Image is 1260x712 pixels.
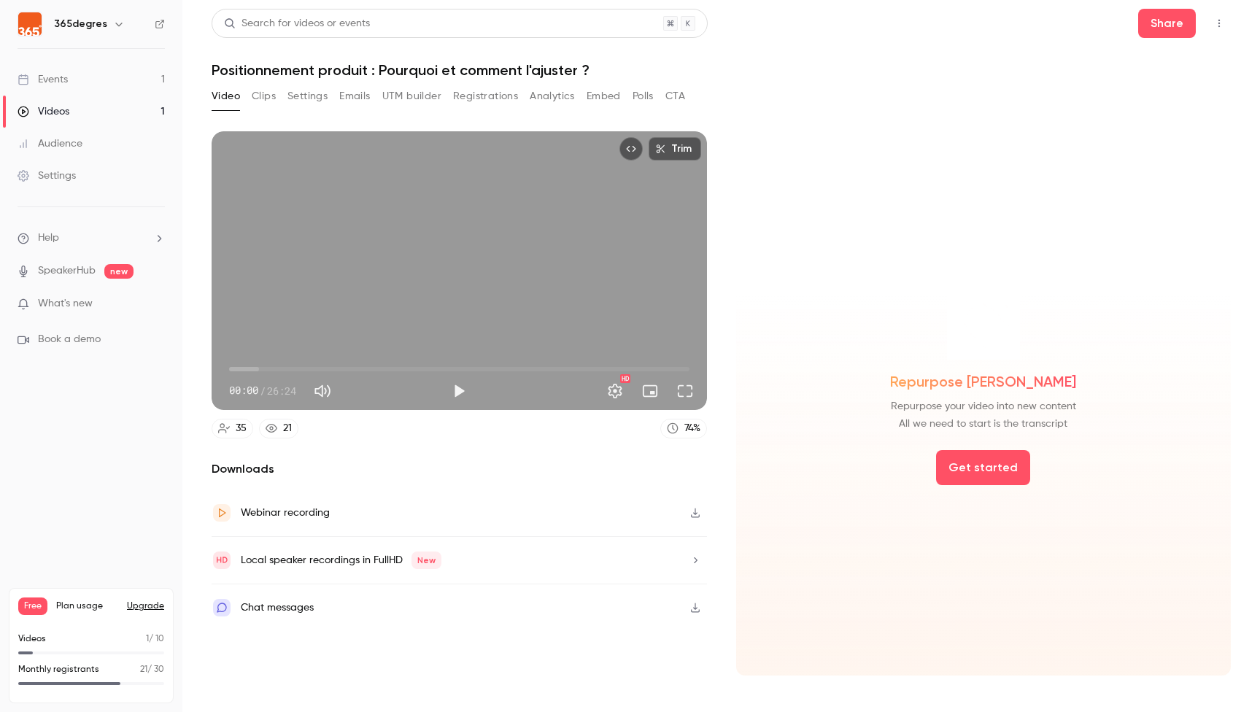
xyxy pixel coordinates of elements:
[444,376,474,406] button: Play
[890,371,1076,392] span: Repurpose [PERSON_NAME]
[212,85,240,108] button: Video
[38,296,93,311] span: What's new
[635,376,665,406] button: Turn on miniplayer
[146,635,149,643] span: 1
[212,419,253,438] a: 35
[649,137,701,160] button: Trim
[18,597,47,615] span: Free
[1207,12,1231,35] button: Top Bar Actions
[229,383,296,398] div: 00:00
[104,264,134,279] span: new
[18,104,69,119] div: Videos
[1138,9,1196,38] button: Share
[241,504,330,522] div: Webinar recording
[670,376,700,406] button: Full screen
[18,632,46,646] p: Videos
[38,332,101,347] span: Book a demo
[287,85,328,108] button: Settings
[620,374,630,383] div: HD
[252,85,276,108] button: Clips
[38,231,59,246] span: Help
[660,419,707,438] a: 74%
[411,552,441,569] span: New
[18,231,165,246] li: help-dropdown-opener
[146,632,164,646] p: / 10
[936,450,1030,485] button: Get started
[339,85,370,108] button: Emails
[229,383,258,398] span: 00:00
[259,419,298,438] a: 21
[224,16,370,31] div: Search for videos or events
[382,85,441,108] button: UTM builder
[140,665,147,674] span: 21
[684,421,700,436] div: 74 %
[260,383,266,398] span: /
[212,61,1231,79] h1: Positionnement produit : Pourquoi et comment l'ajuster ?
[453,85,518,108] button: Registrations
[267,383,296,398] span: 26:24
[665,85,685,108] button: CTA
[18,12,42,36] img: 365degres
[18,72,68,87] div: Events
[18,169,76,183] div: Settings
[38,263,96,279] a: SpeakerHub
[241,552,441,569] div: Local speaker recordings in FullHD
[127,600,164,612] button: Upgrade
[308,376,337,406] button: Mute
[600,376,630,406] button: Settings
[891,398,1076,433] span: Repurpose your video into new content All we need to start is the transcript
[530,85,575,108] button: Analytics
[619,137,643,160] button: Embed video
[283,421,292,436] div: 21
[241,599,314,616] div: Chat messages
[236,421,247,436] div: 35
[18,663,99,676] p: Monthly registrants
[633,85,654,108] button: Polls
[140,663,164,676] p: / 30
[587,85,621,108] button: Embed
[212,460,707,478] h2: Downloads
[18,136,82,151] div: Audience
[54,17,107,31] h6: 365degres
[56,600,118,612] span: Plan usage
